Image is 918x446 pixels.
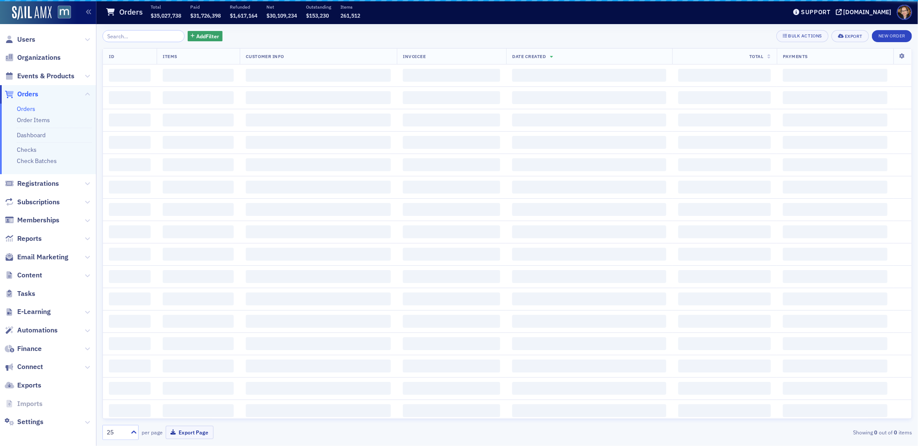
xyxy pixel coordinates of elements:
img: SailAMX [58,6,71,19]
span: Payments [783,53,808,59]
span: ‌ [783,203,887,216]
span: ‌ [512,315,666,328]
span: ‌ [109,382,151,395]
span: ‌ [678,136,771,149]
span: ‌ [109,158,151,171]
span: ‌ [783,292,887,305]
span: ‌ [783,360,887,372]
span: ‌ [246,315,391,328]
span: ‌ [512,382,666,395]
span: ‌ [109,248,151,261]
span: ‌ [246,91,391,104]
span: ‌ [109,337,151,350]
span: ‌ [678,69,771,82]
span: ‌ [246,136,391,149]
span: ‌ [109,315,151,328]
span: ‌ [512,203,666,216]
span: ‌ [163,292,234,305]
span: ‌ [163,404,234,417]
a: Connect [5,362,43,372]
span: ‌ [512,337,666,350]
span: ‌ [109,404,151,417]
span: ‌ [678,337,771,350]
span: Events & Products [17,71,74,81]
span: ‌ [403,404,500,417]
span: ‌ [403,69,500,82]
span: ‌ [678,203,771,216]
span: ‌ [512,248,666,261]
div: 25 [107,428,126,437]
span: ‌ [783,91,887,104]
span: $31,726,398 [190,12,221,19]
span: ‌ [246,248,391,261]
p: Paid [190,4,221,10]
span: ‌ [678,315,771,328]
span: ‌ [678,270,771,283]
span: ID [109,53,114,59]
span: Exports [17,381,41,390]
span: ‌ [783,69,887,82]
span: ‌ [246,69,391,82]
span: ‌ [246,270,391,283]
span: ‌ [403,181,500,194]
span: ‌ [109,360,151,372]
span: $30,109,234 [266,12,297,19]
span: ‌ [512,91,666,104]
span: ‌ [403,337,500,350]
span: ‌ [163,315,234,328]
span: ‌ [246,158,391,171]
span: ‌ [783,114,887,126]
span: Organizations [17,53,61,62]
p: Refunded [230,4,257,10]
span: $35,027,738 [151,12,181,19]
span: ‌ [246,225,391,238]
a: Check Batches [17,157,57,165]
span: ‌ [403,136,500,149]
a: Reports [5,234,42,243]
span: ‌ [403,248,500,261]
span: ‌ [109,203,151,216]
a: New Order [872,31,912,39]
a: Automations [5,326,58,335]
span: ‌ [246,404,391,417]
span: Content [17,271,42,280]
span: ‌ [403,360,500,372]
span: ‌ [783,270,887,283]
input: Search… [102,30,185,42]
span: ‌ [512,114,666,126]
span: ‌ [163,69,234,82]
a: SailAMX [12,6,52,20]
span: ‌ [163,248,234,261]
span: ‌ [512,69,666,82]
button: [DOMAIN_NAME] [836,9,895,15]
strong: 0 [893,428,899,436]
span: ‌ [246,382,391,395]
span: ‌ [246,181,391,194]
span: ‌ [109,292,151,305]
h1: Orders [119,7,143,17]
span: ‌ [163,360,234,372]
span: Settings [17,417,43,427]
span: ‌ [783,225,887,238]
button: AddFilter [188,31,223,42]
span: ‌ [109,181,151,194]
span: ‌ [678,181,771,194]
p: Net [266,4,297,10]
span: ‌ [246,337,391,350]
span: ‌ [783,158,887,171]
button: Export [831,30,869,42]
span: Registrations [17,179,59,188]
span: ‌ [163,225,234,238]
a: Email Marketing [5,252,68,262]
span: ‌ [512,158,666,171]
a: Registrations [5,179,59,188]
span: ‌ [163,158,234,171]
span: ‌ [783,404,887,417]
span: Finance [17,344,42,354]
span: Date Created [512,53,546,59]
a: Order Items [17,116,50,124]
span: ‌ [678,248,771,261]
span: ‌ [246,114,391,126]
span: Memberships [17,215,59,225]
span: ‌ [783,382,887,395]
